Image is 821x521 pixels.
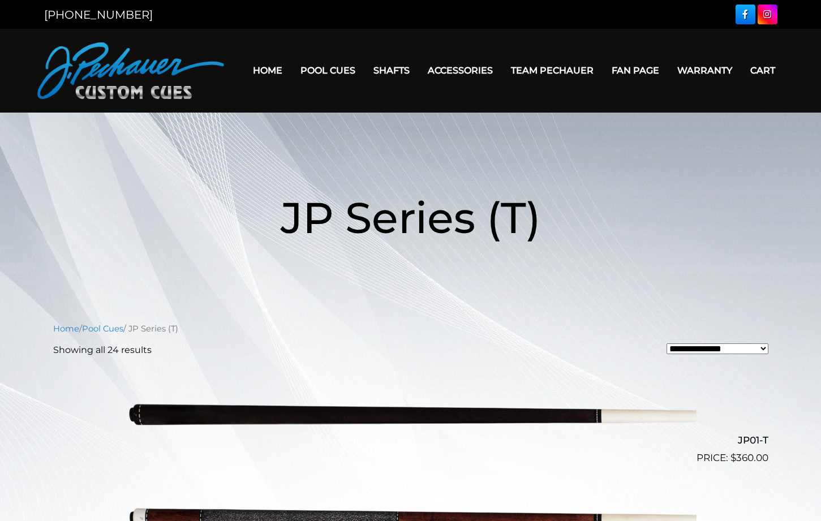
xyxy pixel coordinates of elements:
nav: Breadcrumb [53,322,768,335]
p: Showing all 24 results [53,343,152,357]
a: Cart [741,56,784,85]
bdi: 360.00 [730,452,768,463]
img: JP01-T [125,366,697,461]
a: JP01-T $360.00 [53,366,768,466]
a: Pool Cues [82,324,123,334]
span: $ [730,452,736,463]
a: Home [53,324,79,334]
a: Warranty [668,56,741,85]
a: Shafts [364,56,419,85]
select: Shop order [667,343,768,354]
a: Pool Cues [291,56,364,85]
a: Team Pechauer [502,56,603,85]
h2: JP01-T [53,430,768,451]
a: [PHONE_NUMBER] [44,8,153,21]
a: Home [244,56,291,85]
a: Fan Page [603,56,668,85]
img: Pechauer Custom Cues [37,42,224,99]
a: Accessories [419,56,502,85]
span: JP Series (T) [281,191,541,244]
